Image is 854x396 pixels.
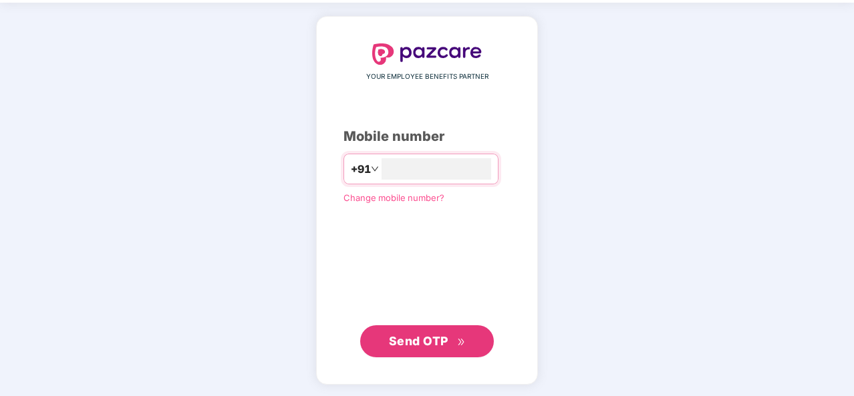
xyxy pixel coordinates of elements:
[366,71,488,82] span: YOUR EMPLOYEE BENEFITS PARTNER
[351,161,371,178] span: +91
[389,334,448,348] span: Send OTP
[343,126,511,147] div: Mobile number
[457,338,466,347] span: double-right
[343,192,444,203] a: Change mobile number?
[360,325,494,357] button: Send OTPdouble-right
[372,43,482,65] img: logo
[371,165,379,173] span: down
